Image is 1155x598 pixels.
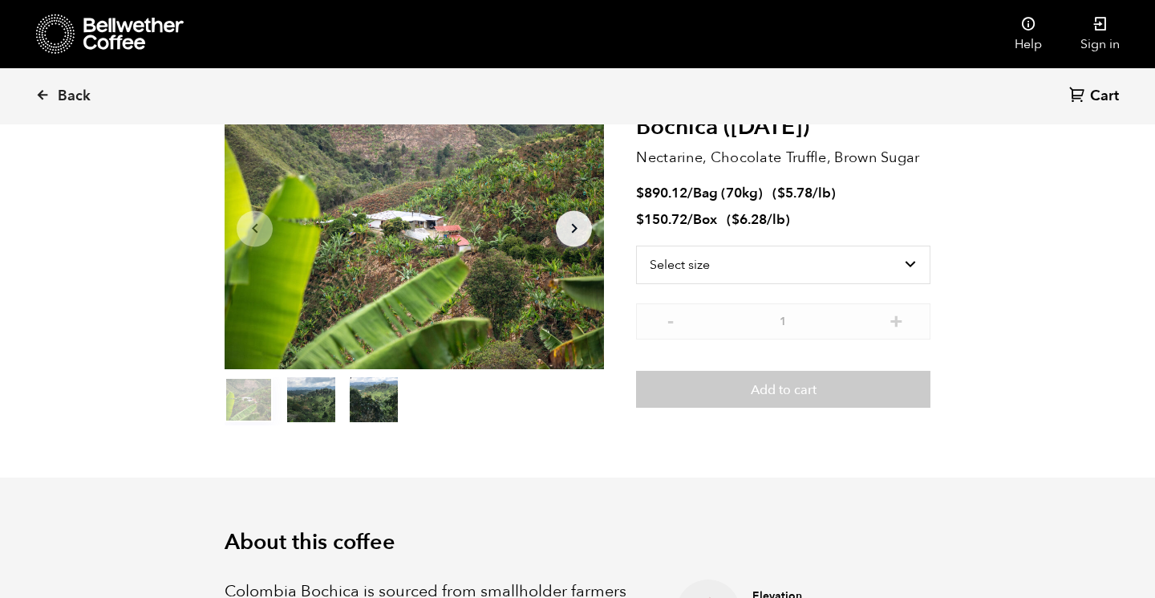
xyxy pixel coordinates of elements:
span: / [687,210,693,229]
button: + [886,311,906,327]
span: /lb [813,184,831,202]
bdi: 5.78 [777,184,813,202]
button: - [660,311,680,327]
bdi: 150.72 [636,210,687,229]
span: ( ) [727,210,790,229]
bdi: 6.28 [731,210,767,229]
span: Bag (70kg) [693,184,763,202]
span: /lb [767,210,785,229]
span: ( ) [772,184,836,202]
span: / [687,184,693,202]
p: Nectarine, Chocolate Truffle, Brown Sugar [636,147,930,169]
a: Cart [1069,86,1123,108]
span: $ [636,184,644,202]
span: Cart [1090,87,1119,106]
span: Box [693,210,717,229]
span: Back [58,87,91,106]
span: $ [731,210,740,229]
h2: About this coffee [225,530,930,555]
h2: Bochica ([DATE]) [636,114,930,141]
span: $ [636,210,644,229]
button: Add to cart [636,371,930,408]
span: $ [777,184,785,202]
bdi: 890.12 [636,184,687,202]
